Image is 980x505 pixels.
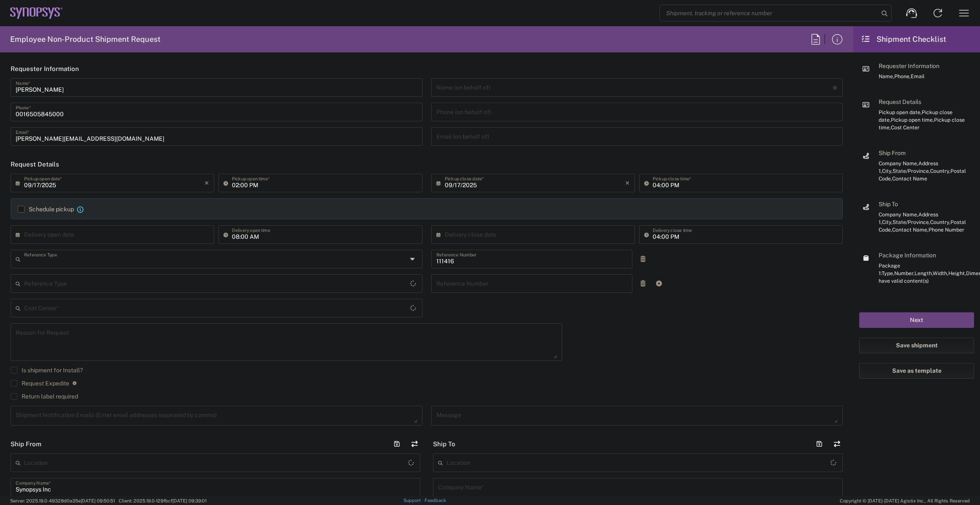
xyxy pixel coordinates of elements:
[891,124,920,131] span: Cost Center
[879,98,921,105] span: Request Details
[933,270,948,276] span: Width,
[859,312,974,328] button: Next
[879,211,918,218] span: Company Name,
[879,109,922,115] span: Pickup open date,
[11,367,83,374] label: Is shipment for Install?
[11,393,78,400] label: Return label required
[882,219,893,225] span: City,
[879,262,900,276] span: Package 1:
[653,278,665,289] a: Add Reference
[840,497,970,505] span: Copyright © [DATE]-[DATE] Agistix Inc., All Rights Reserved
[18,206,74,213] label: Schedule pickup
[879,63,939,69] span: Requester Information
[119,498,207,503] span: Client: 2025.19.0-129fbcf
[879,160,918,167] span: Company Name,
[894,270,915,276] span: Number,
[625,176,630,190] i: ×
[425,498,446,503] a: Feedback
[882,168,893,174] span: City,
[10,498,115,503] span: Server: 2025.19.0-49328d0a35e
[660,5,879,21] input: Shipment, tracking or reference number
[879,252,936,259] span: Package Information
[81,498,115,503] span: [DATE] 09:50:51
[11,160,59,169] h2: Request Details
[859,363,974,379] button: Save as template
[930,219,950,225] span: Country,
[891,117,934,123] span: Pickup open time,
[892,175,927,182] span: Contact Name
[882,270,894,276] span: Type,
[893,168,930,174] span: State/Province,
[11,380,69,387] label: Request Expedite
[892,227,928,233] span: Contact Name,
[879,73,894,79] span: Name,
[930,168,950,174] span: Country,
[879,201,898,207] span: Ship To
[948,270,966,276] span: Height,
[928,227,964,233] span: Phone Number
[894,73,911,79] span: Phone,
[172,498,207,503] span: [DATE] 09:39:01
[859,338,974,353] button: Save shipment
[403,498,425,503] a: Support
[879,150,906,156] span: Ship From
[204,176,209,190] i: ×
[861,34,946,44] h2: Shipment Checklist
[11,440,41,448] h2: Ship From
[637,253,649,265] a: Remove Reference
[915,270,933,276] span: Length,
[11,65,79,73] h2: Requester Information
[893,219,930,225] span: State/Province,
[433,440,455,448] h2: Ship To
[911,73,925,79] span: Email
[637,278,649,289] a: Remove Reference
[10,34,161,44] h2: Employee Non-Product Shipment Request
